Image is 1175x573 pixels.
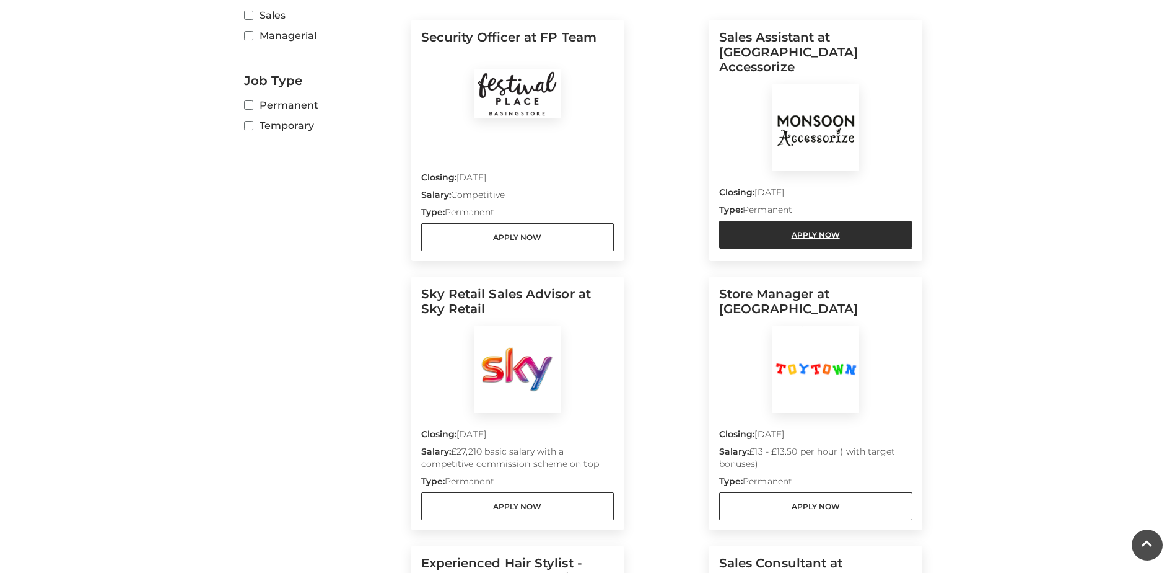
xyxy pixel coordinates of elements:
strong: Closing: [421,429,457,440]
p: [DATE] [421,171,614,189]
strong: Type: [719,476,743,487]
img: Monsoon [772,84,859,171]
p: [DATE] [421,428,614,445]
strong: Type: [421,476,445,487]
h5: Sky Retail Sales Advisor at Sky Retail [421,286,614,326]
p: Competitive [421,189,614,206]
strong: Salary: [719,446,749,457]
a: Apply Now [719,221,912,249]
strong: Type: [719,204,743,215]
p: [DATE] [719,428,912,445]
p: £27,210 basic salary with a competitive commission scheme on top [421,445,614,475]
p: Permanent [719,475,912,492]
strong: Closing: [421,172,457,183]
img: Sky Retail [474,326,561,413]
img: Toy Town [772,326,859,413]
img: Festival Place [474,69,561,118]
label: Permanent [244,97,402,113]
p: £13 - £13.50 per hour ( with target bonuses) [719,445,912,475]
a: Apply Now [421,223,614,251]
strong: Salary: [421,446,452,457]
strong: Closing: [719,187,755,198]
h5: Security Officer at FP Team [421,30,614,69]
p: Permanent [719,203,912,221]
p: [DATE] [719,186,912,203]
strong: Type: [421,207,445,218]
h5: Store Manager at [GEOGRAPHIC_DATA] [719,286,912,326]
label: Managerial [244,28,402,43]
h2: Job Type [244,73,402,88]
strong: Closing: [719,429,755,440]
p: Permanent [421,475,614,492]
p: Permanent [421,206,614,223]
label: Sales [244,7,402,23]
strong: Salary: [421,189,452,200]
h5: Sales Assistant at [GEOGRAPHIC_DATA] Accessorize [719,30,912,84]
a: Apply Now [421,492,614,520]
a: Apply Now [719,492,912,520]
label: Temporary [244,118,402,133]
